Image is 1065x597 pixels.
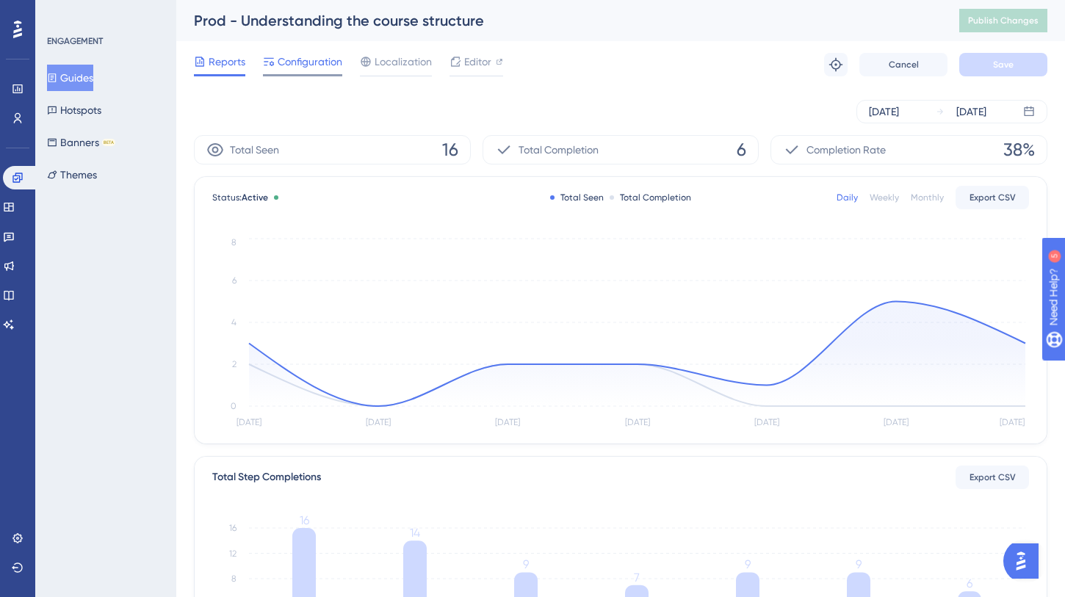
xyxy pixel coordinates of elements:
tspan: 9 [856,557,862,571]
tspan: [DATE] [625,417,650,427]
tspan: 4 [231,317,237,328]
iframe: UserGuiding AI Assistant Launcher [1003,539,1047,583]
button: Themes [47,162,97,188]
span: Reports [209,53,245,70]
span: Status: [212,192,268,203]
tspan: [DATE] [237,417,261,427]
button: Publish Changes [959,9,1047,32]
span: Configuration [278,53,342,70]
span: 38% [1003,138,1035,162]
button: Hotspots [47,97,101,123]
span: Export CSV [970,471,1016,483]
tspan: 16 [300,513,309,527]
div: Total Seen [550,192,604,203]
tspan: 6 [967,576,972,590]
tspan: 8 [231,574,237,584]
tspan: 2 [232,359,237,369]
button: BannersBETA [47,129,115,156]
tspan: 6 [232,275,237,286]
tspan: 0 [231,401,237,411]
tspan: 9 [523,557,529,571]
button: Cancel [859,53,947,76]
span: Total Seen [230,141,279,159]
tspan: 16 [229,523,237,533]
span: Need Help? [35,4,92,21]
tspan: [DATE] [366,417,391,427]
span: Completion Rate [806,141,886,159]
span: Editor [464,53,491,70]
span: Save [993,59,1014,70]
div: ENGAGEMENT [47,35,103,47]
tspan: [DATE] [884,417,909,427]
div: Total Step Completions [212,468,321,486]
div: Total Completion [610,192,691,203]
span: Active [242,192,268,203]
tspan: [DATE] [495,417,520,427]
button: Guides [47,65,93,91]
button: Save [959,53,1047,76]
div: [DATE] [869,103,899,120]
tspan: 12 [229,549,237,559]
span: 6 [737,138,746,162]
div: Daily [837,192,858,203]
div: 5 [102,7,106,19]
div: Weekly [870,192,899,203]
span: 16 [442,138,458,162]
tspan: [DATE] [754,417,779,427]
tspan: 8 [231,237,237,247]
tspan: 14 [410,526,420,540]
tspan: [DATE] [1000,417,1025,427]
span: Export CSV [970,192,1016,203]
tspan: 9 [745,557,751,571]
div: [DATE] [956,103,986,120]
tspan: 7 [634,571,640,585]
span: Cancel [889,59,919,70]
span: Publish Changes [968,15,1039,26]
span: Total Completion [519,141,599,159]
div: BETA [102,139,115,146]
button: Export CSV [956,466,1029,489]
button: Export CSV [956,186,1029,209]
div: Monthly [911,192,944,203]
span: Localization [375,53,432,70]
div: Prod - Understanding the course structure [194,10,923,31]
